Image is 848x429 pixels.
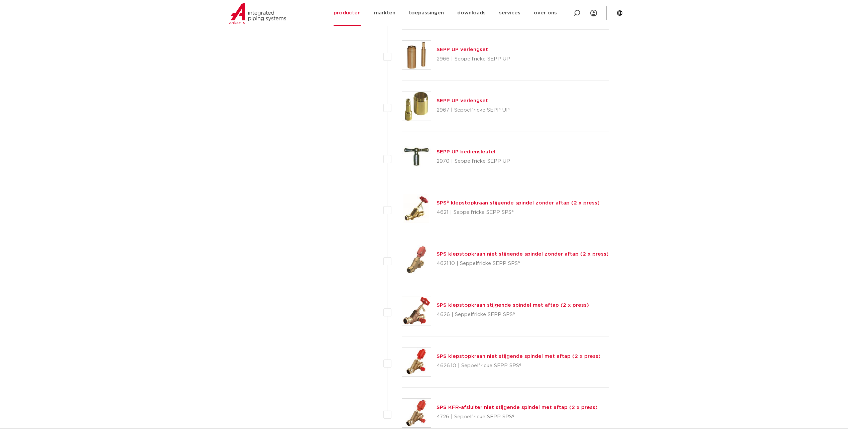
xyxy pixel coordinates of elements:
[402,296,431,325] img: Thumbnail for SPS klepstopkraan stijgende spindel met aftap (2 x press)
[437,303,589,308] a: SPS klepstopkraan stijgende spindel met aftap (2 x press)
[437,412,598,422] p: 4726 | Seppelfricke SEPP SPS®
[437,98,488,103] a: SEPP UP verlengset
[437,47,488,52] a: SEPP UP verlengset
[437,252,609,257] a: SPS klepstopkraan niet stijgende spindel zonder aftap (2 x press)
[437,200,600,205] a: SPS® klepstopkraan stijgende spindel zonder aftap (2 x press)
[402,245,431,274] img: Thumbnail for SPS klepstopkraan niet stijgende spindel zonder aftap (2 x press)
[437,54,510,64] p: 2966 | Seppelfricke SEPP UP
[437,105,510,116] p: 2967 | Seppelfricke SEPP UP
[437,207,600,218] p: 4621 | Seppelfricke SEPP SPS®
[402,399,431,427] img: Thumbnail for SPS KFR-afsluiter niet stijgende spindel met aftap (2 x press)
[437,258,609,269] p: 4621.10 | Seppelfricke SEPP SPS®
[402,347,431,376] img: Thumbnail for SPS klepstopkraan niet stijgende spindel met aftap (2 x press)
[402,143,431,172] img: Thumbnail for SEPP UP bediensleutel
[402,92,431,121] img: Thumbnail for SEPP UP verlengset
[402,41,431,69] img: Thumbnail for SEPP UP verlengset
[437,156,510,167] p: 2970 | Seppelfricke SEPP UP
[402,194,431,223] img: Thumbnail for SPS® klepstopkraan stijgende spindel zonder aftap (2 x press)
[437,405,598,410] a: SPS KFR-afsluiter niet stijgende spindel met aftap (2 x press)
[437,309,589,320] p: 4626 | Seppelfricke SEPP SPS®
[437,354,601,359] a: SPS klepstopkraan niet stijgende spindel met aftap (2 x press)
[437,361,601,371] p: 4626.10 | Seppelfricke SEPP SPS®
[437,149,495,154] a: SEPP UP bediensleutel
